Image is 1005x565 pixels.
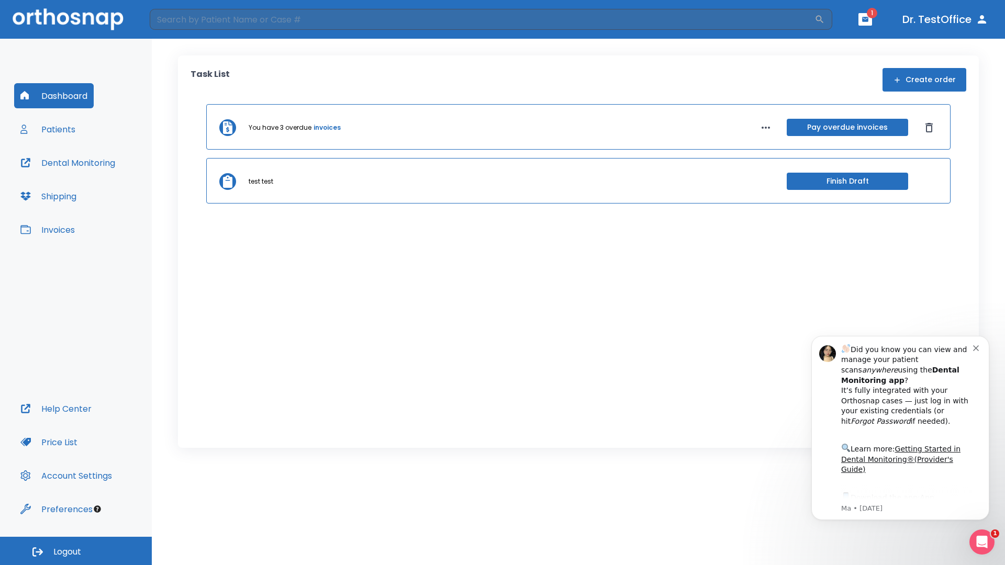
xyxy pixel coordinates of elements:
[991,529,999,538] span: 1
[14,496,99,522] button: Preferences
[787,119,908,136] button: Pay overdue invoices
[14,184,83,209] button: Shipping
[921,119,937,136] button: Dismiss
[867,8,877,18] span: 1
[14,463,118,488] button: Account Settings
[93,504,102,514] div: Tooltip anchor
[787,173,908,190] button: Finish Draft
[898,10,992,29] button: Dr. TestOffice
[796,323,1005,560] iframe: Intercom notifications message
[883,68,966,92] button: Create order
[14,217,81,242] button: Invoices
[314,123,341,132] a: invoices
[14,430,84,455] button: Price List
[249,123,311,132] p: You have 3 overdue
[53,546,81,558] span: Logout
[150,9,814,30] input: Search by Patient Name or Case #
[14,150,121,175] button: Dental Monitoring
[14,83,94,108] button: Dashboard
[969,529,995,555] iframe: Intercom live chat
[191,68,230,92] p: Task List
[249,177,273,186] p: test test
[14,396,98,421] button: Help Center
[14,117,82,142] button: Patients
[13,8,124,30] img: Orthosnap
